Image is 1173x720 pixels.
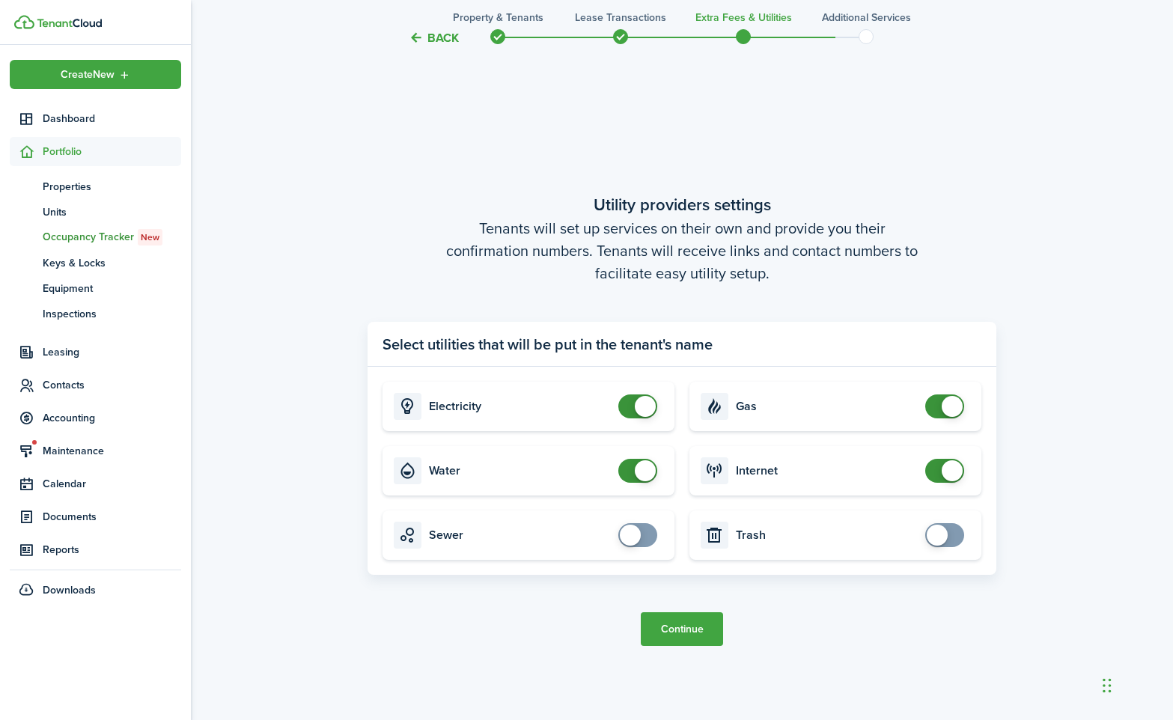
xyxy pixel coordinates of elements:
h3: Additional Services [822,10,911,25]
a: Reports [10,535,181,564]
button: Back [409,30,459,46]
card-title: Electricity [429,400,611,413]
card-title: Sewer [429,528,611,542]
img: TenantCloud [37,19,102,28]
span: Maintenance [43,443,181,459]
span: Equipment [43,281,181,296]
a: Equipment [10,275,181,301]
iframe: Chat Widget [916,558,1173,720]
span: Properties [43,179,181,195]
button: Continue [641,612,723,646]
button: Open menu [10,60,181,89]
card-title: Gas [736,400,918,413]
h3: Lease Transactions [575,10,666,25]
span: Inspections [43,306,181,322]
a: Occupancy TrackerNew [10,225,181,250]
panel-main-title: Select utilities that will be put in the tenant's name [383,333,713,356]
a: Units [10,199,181,225]
span: Units [43,204,181,220]
card-title: Trash [736,528,918,542]
span: New [141,231,159,244]
span: Documents [43,509,181,525]
span: Contacts [43,377,181,393]
span: Dashboard [43,111,181,126]
span: Leasing [43,344,181,360]
h3: Extra fees & Utilities [695,10,792,25]
a: Properties [10,174,181,199]
span: Create New [61,70,115,80]
span: Accounting [43,410,181,426]
span: Portfolio [43,144,181,159]
div: Drag [1103,663,1112,708]
h3: Property & Tenants [453,10,543,25]
card-title: Water [429,464,611,478]
a: Inspections [10,301,181,326]
wizard-step-header-title: Utility providers settings [368,192,996,217]
span: Downloads [43,582,96,598]
a: Dashboard [10,104,181,133]
img: TenantCloud [14,15,34,29]
a: Keys & Locks [10,250,181,275]
card-title: Internet [736,464,918,478]
span: Keys & Locks [43,255,181,271]
wizard-step-header-description: Tenants will set up services on their own and provide you their confirmation numbers. Tenants wil... [368,217,996,284]
span: Occupancy Tracker [43,229,181,245]
span: Calendar [43,476,181,492]
span: Reports [43,542,181,558]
